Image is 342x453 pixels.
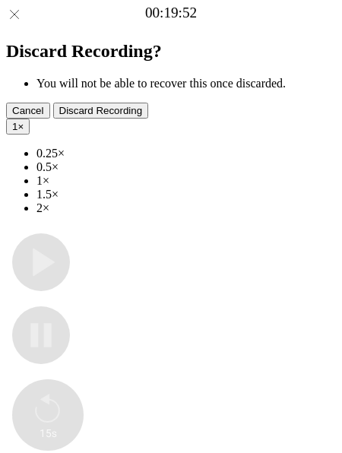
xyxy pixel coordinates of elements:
[6,119,30,135] button: 1×
[36,201,336,215] li: 2×
[36,160,336,174] li: 0.5×
[53,103,149,119] button: Discard Recording
[145,5,197,21] a: 00:19:52
[36,174,336,188] li: 1×
[36,188,336,201] li: 1.5×
[36,77,336,90] li: You will not be able to recover this once discarded.
[6,103,50,119] button: Cancel
[12,121,17,132] span: 1
[6,41,336,62] h2: Discard Recording?
[36,147,336,160] li: 0.25×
